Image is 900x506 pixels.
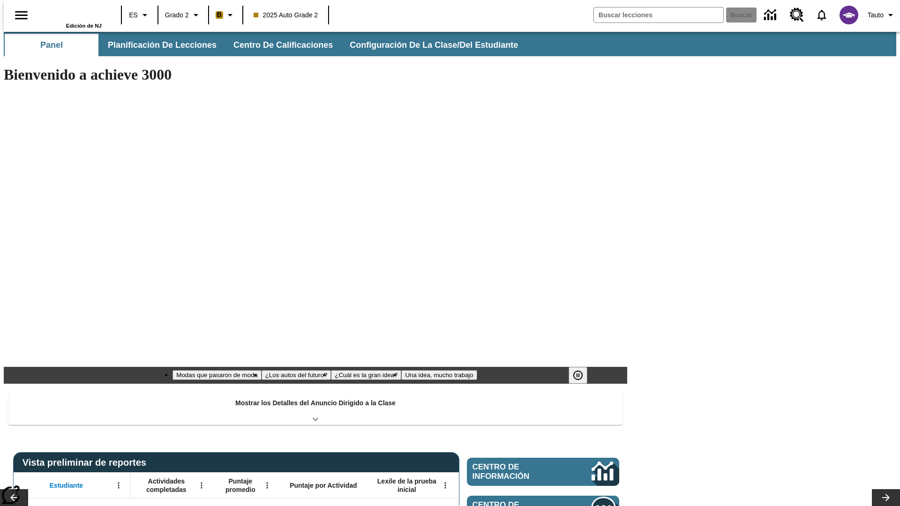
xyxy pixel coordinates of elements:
[161,7,205,23] button: Grado: Grado 2, Elige un grado
[22,457,151,468] span: Vista preliminar de reportes
[569,367,587,384] button: Pausar
[226,34,340,56] button: Centro de calificaciones
[7,1,35,29] button: Abrir el menú lateral
[472,462,560,481] span: Centro de información
[40,40,63,51] span: Panel
[840,6,858,24] img: avatar image
[4,32,896,56] div: Subbarra de navegación
[331,370,401,380] button: Diapositiva 3 ¿Cuál es la gran idea?
[66,23,102,29] span: Edición de NJ
[350,40,518,51] span: Configuración de la clase/del estudiante
[868,10,884,20] span: Tauto
[108,40,217,51] span: Planificación de lecciones
[212,7,240,23] button: Boost El color de la clase es anaranjado claro. Cambiar el color de la clase.
[401,370,477,380] button: Diapositiva 4 Una idea, mucho trabajo
[4,66,627,83] h1: Bienvenido a achieve 3000
[594,7,723,22] input: Buscar campo
[834,3,864,27] button: Escoja un nuevo avatar
[260,478,274,492] button: Abrir menú
[217,9,222,21] span: B
[165,10,189,20] span: Grado 2
[41,3,102,29] div: Portada
[262,370,331,380] button: Diapositiva 2 ¿Los autos del futuro?
[218,477,263,494] span: Puntaje promedio
[569,367,597,384] div: Pausar
[172,370,261,380] button: Diapositiva 1 Modas que pasaron de moda
[4,34,526,56] div: Subbarra de navegación
[100,34,224,56] button: Planificación de lecciones
[254,10,318,20] span: 2025 Auto Grade 2
[112,478,126,492] button: Abrir menú
[467,458,619,486] a: Centro de información
[5,34,98,56] button: Panel
[233,40,333,51] span: Centro de calificaciones
[290,481,357,490] span: Puntaje por Actividad
[758,2,784,28] a: Centro de información
[195,478,209,492] button: Abrir menú
[135,477,197,494] span: Actividades completadas
[125,7,155,23] button: Lenguaje: ES, Selecciona un idioma
[373,477,441,494] span: Lexile de la prueba inicial
[235,398,396,408] p: Mostrar los Detalles del Anuncio Dirigido a la Clase
[129,10,138,20] span: ES
[41,4,102,23] a: Portada
[784,2,810,28] a: Centro de recursos, Se abrirá en una pestaña nueva.
[8,393,622,425] div: Mostrar los Detalles del Anuncio Dirigido a la Clase
[342,34,525,56] button: Configuración de la clase/del estudiante
[438,478,452,492] button: Abrir menú
[864,7,900,23] button: Perfil/Configuración
[872,489,900,506] button: Carrusel de lecciones, seguir
[810,3,834,27] a: Notificaciones
[50,481,83,490] span: Estudiante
